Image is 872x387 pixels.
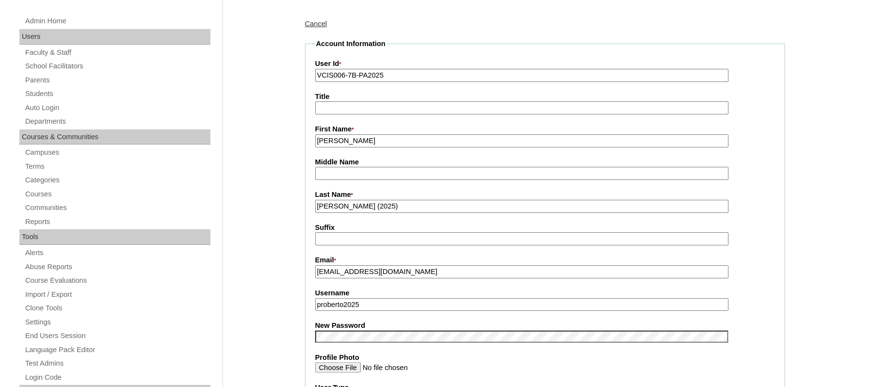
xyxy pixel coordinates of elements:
a: Departments [24,115,210,128]
a: Test Admins [24,357,210,370]
a: Login Code [24,371,210,384]
a: Import / Export [24,289,210,301]
a: Admin Home [24,15,210,27]
label: Middle Name [315,157,775,167]
a: End Users Session [24,330,210,342]
label: New Password [315,321,775,331]
a: Cancel [305,20,327,28]
a: Campuses [24,146,210,159]
label: Username [315,288,775,298]
a: Clone Tools [24,302,210,314]
a: Auto Login [24,102,210,114]
div: Courses & Communities [19,129,210,145]
label: Email [315,255,775,266]
a: Alerts [24,247,210,259]
a: Language Pack Editor [24,344,210,356]
a: Reports [24,216,210,228]
label: User Id [315,59,775,69]
a: Terms [24,161,210,173]
label: First Name [315,124,775,135]
a: Course Evaluations [24,274,210,287]
a: Abuse Reports [24,261,210,273]
label: Last Name [315,190,775,200]
a: Courses [24,188,210,200]
a: Faculty & Staff [24,47,210,59]
a: Settings [24,316,210,328]
div: Tools [19,229,210,245]
label: Suffix [315,223,775,233]
a: Communities [24,202,210,214]
legend: Account Information [315,39,387,49]
div: Users [19,29,210,45]
label: Profile Photo [315,353,775,363]
a: School Facilitators [24,60,210,72]
label: Title [315,92,775,102]
a: Categories [24,174,210,186]
a: Parents [24,74,210,86]
a: Students [24,88,210,100]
